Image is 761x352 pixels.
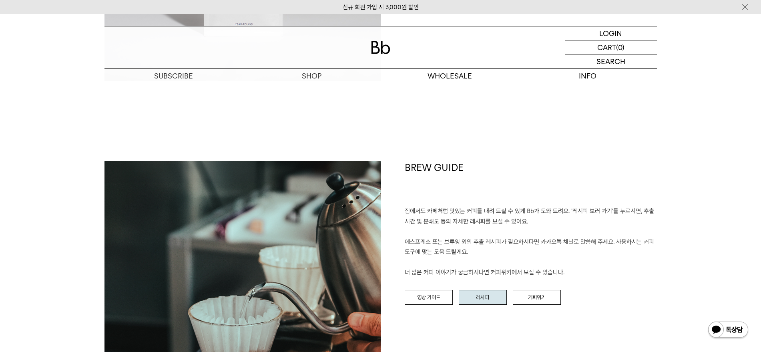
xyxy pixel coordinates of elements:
a: 영상 가이드 [405,290,453,305]
a: SUBSCRIBE [104,69,243,83]
a: CART (0) [565,40,657,54]
a: 신규 회원 가입 시 3,000원 할인 [343,4,419,11]
h1: BREW GUIDE [405,161,657,207]
a: 커피위키 [513,290,561,305]
img: 로고 [371,41,390,54]
a: 레시피 [459,290,507,305]
p: LOGIN [599,26,622,40]
p: INFO [519,69,657,83]
p: 집에서도 카페처럼 맛있는 커피를 내려 드실 ﻿수 있게 Bb가 도와 드려요. '레시피 보러 가기'를 누르시면, 추출 시간 및 분쇄도 등의 자세한 레시피를 보실 수 있어요. 에스... [405,206,657,278]
p: (0) [616,40,624,54]
a: LOGIN [565,26,657,40]
a: SHOP [243,69,381,83]
img: 카카오톡 채널 1:1 채팅 버튼 [707,321,749,340]
p: WHOLESALE [381,69,519,83]
p: CART [597,40,616,54]
p: SEARCH [596,54,625,68]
